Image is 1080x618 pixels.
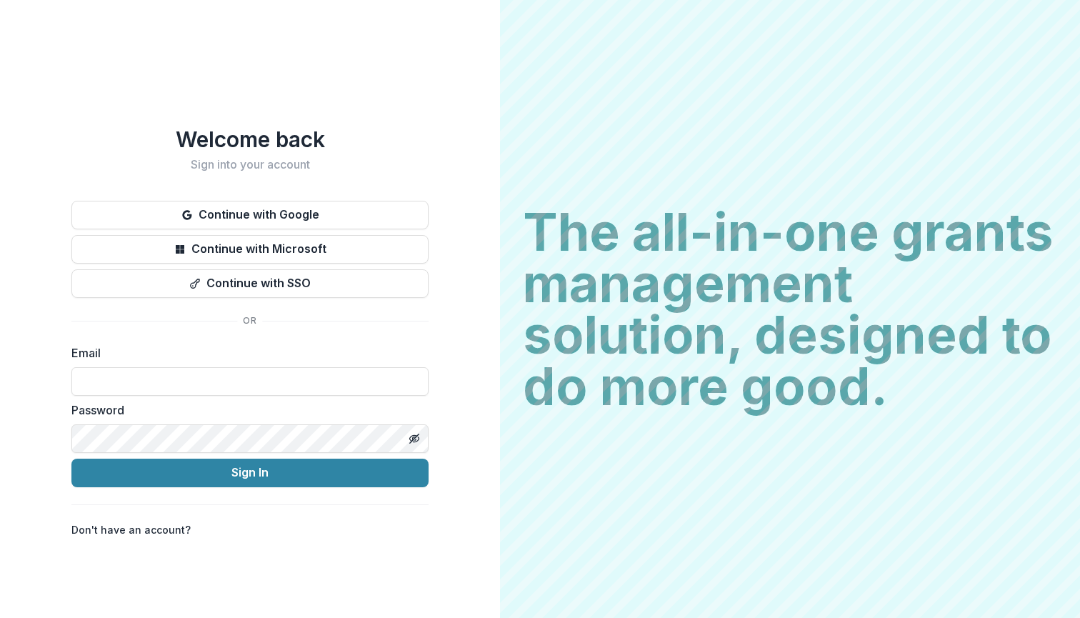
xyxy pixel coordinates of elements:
[71,235,429,264] button: Continue with Microsoft
[71,201,429,229] button: Continue with Google
[71,402,420,419] label: Password
[71,522,191,537] p: Don't have an account?
[71,158,429,171] h2: Sign into your account
[403,427,426,450] button: Toggle password visibility
[71,126,429,152] h1: Welcome back
[71,269,429,298] button: Continue with SSO
[71,344,420,362] label: Email
[71,459,429,487] button: Sign In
